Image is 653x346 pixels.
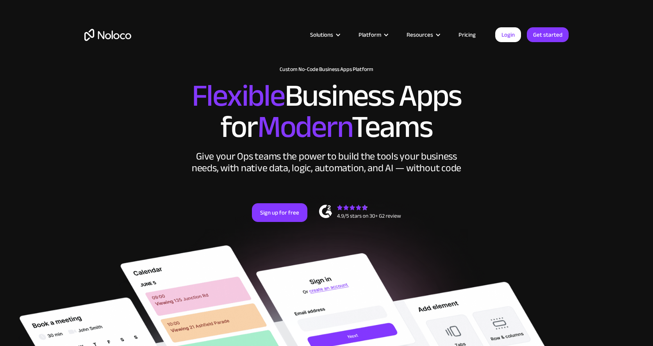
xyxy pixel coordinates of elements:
div: Resources [407,30,433,40]
div: Platform [359,30,381,40]
a: Sign up for free [252,203,307,222]
span: Flexible [192,67,285,125]
span: Modern [257,98,351,156]
div: Give your Ops teams the power to build the tools your business needs, with native data, logic, au... [190,151,463,174]
div: Resources [397,30,449,40]
a: Get started [527,27,569,42]
div: Platform [349,30,397,40]
div: Solutions [310,30,333,40]
div: Solutions [300,30,349,40]
h2: Business Apps for Teams [84,80,569,143]
a: Login [495,27,521,42]
a: home [84,29,131,41]
a: Pricing [449,30,485,40]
